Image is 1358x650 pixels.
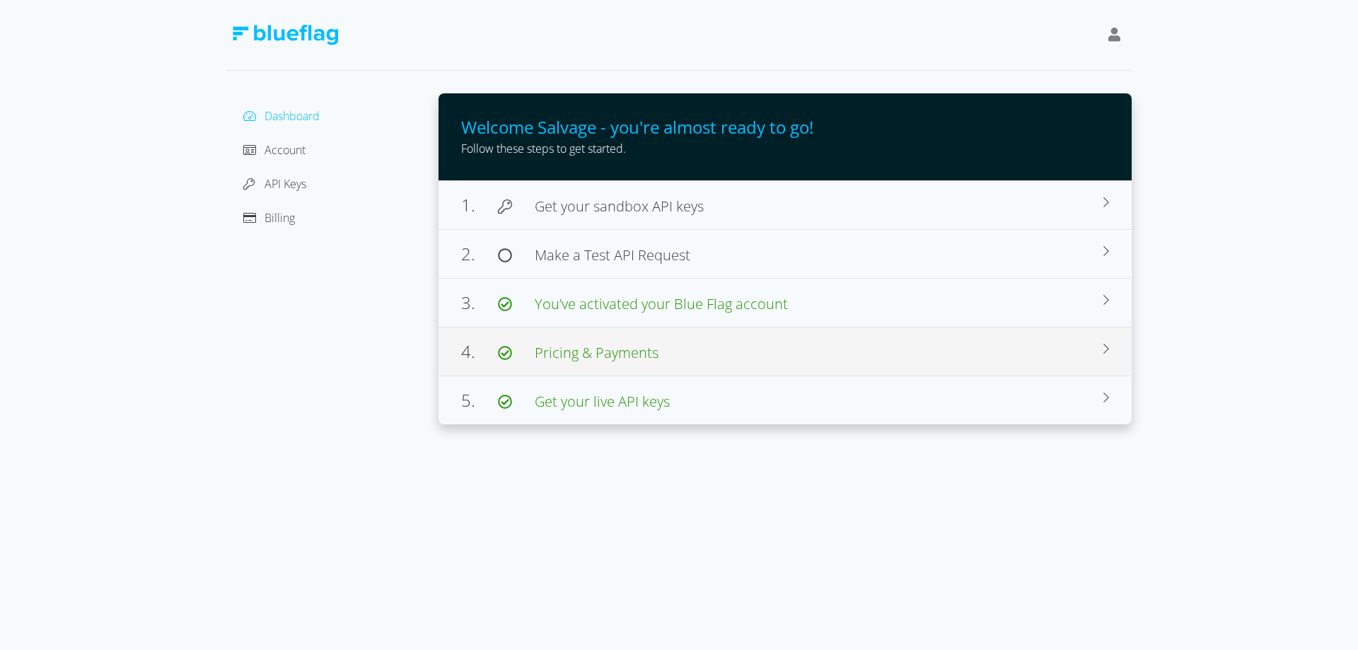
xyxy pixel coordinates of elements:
[535,294,788,313] span: You’ve activated your Blue Flag account
[461,193,498,216] span: 1.
[461,339,498,363] span: 4.
[265,108,320,124] span: Dashboard
[461,291,498,314] span: 3.
[265,176,306,192] span: API Keys
[265,210,295,226] span: Billing
[461,242,498,265] span: 2.
[461,141,626,156] span: Follow these steps to get started.
[232,25,338,45] img: Blue Flag Logo
[535,392,670,411] span: Get your live API keys
[461,388,498,412] span: 5.
[243,176,306,192] a: API Keys
[265,142,306,158] span: Account
[243,142,306,158] a: Account
[535,343,658,362] span: Pricing & Payments
[535,197,704,216] span: Get your sandbox API keys
[461,115,813,139] span: Welcome Salvage - you're almost ready to go!
[535,245,690,265] span: Make a Test API Request
[243,108,320,124] a: Dashboard
[243,210,295,226] a: Billing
